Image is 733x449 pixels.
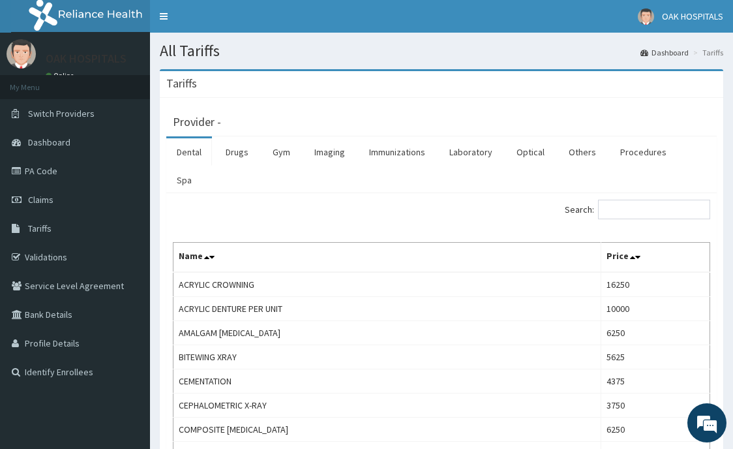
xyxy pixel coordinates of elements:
input: Search: [598,200,710,219]
span: OAK HOSPITALS [662,10,723,22]
span: Claims [28,194,53,206]
a: Laboratory [439,138,503,166]
td: 6250 [601,418,710,442]
li: Tariffs [690,47,723,58]
td: CEMENTATION [173,369,601,394]
label: Search: [565,200,710,219]
td: ACRYLIC DENTURE PER UNIT [173,297,601,321]
td: 4375 [601,369,710,394]
span: Switch Providers [28,108,95,119]
a: Imaging [304,138,355,166]
a: Others [558,138,606,166]
p: OAK HOSPITALS [46,53,127,65]
span: Tariffs [28,223,52,234]
th: Name [173,243,601,273]
img: User Image [7,39,36,69]
a: Drugs [215,138,259,166]
h3: Tariffs [166,78,197,89]
td: 5625 [601,345,710,369]
img: User Image [638,8,654,25]
a: Gym [262,138,301,166]
td: BITEWING XRAY [173,345,601,369]
td: 16250 [601,272,710,297]
td: 3750 [601,394,710,418]
a: Optical [506,138,555,166]
a: Procedures [610,138,677,166]
td: AMALGAM [MEDICAL_DATA] [173,321,601,345]
td: 10000 [601,297,710,321]
td: 6250 [601,321,710,345]
h3: Provider - [173,116,221,128]
h1: All Tariffs [160,42,723,59]
td: COMPOSITE [MEDICAL_DATA] [173,418,601,442]
a: Dental [166,138,212,166]
th: Price [601,243,710,273]
td: CEPHALOMETRIC X-RAY [173,394,601,418]
a: Immunizations [359,138,436,166]
td: ACRYLIC CROWNING [173,272,601,297]
a: Online [46,71,77,80]
span: Dashboard [28,136,70,148]
a: Spa [166,166,202,194]
a: Dashboard [640,47,689,58]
